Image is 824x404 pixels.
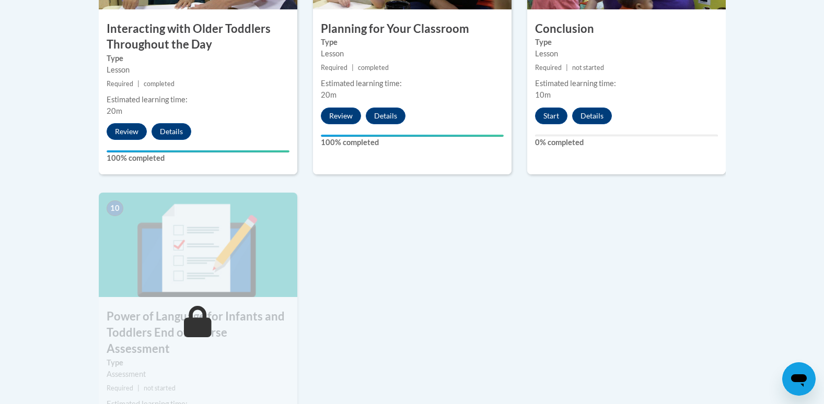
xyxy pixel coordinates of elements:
[107,123,147,140] button: Review
[107,152,289,164] label: 100% completed
[107,53,289,64] label: Type
[572,64,604,72] span: not started
[352,64,354,72] span: |
[99,21,297,53] h3: Interacting with Older Toddlers Throughout the Day
[566,64,568,72] span: |
[137,384,140,392] span: |
[107,150,289,152] div: Your progress
[535,90,551,99] span: 10m
[527,21,726,37] h3: Conclusion
[321,108,361,124] button: Review
[99,193,297,297] img: Course Image
[535,137,718,148] label: 0% completed
[107,200,123,216] span: 10
[321,135,504,137] div: Your progress
[535,37,718,48] label: Type
[321,90,336,99] span: 20m
[313,21,512,37] h3: Planning for Your Classroom
[107,94,289,105] div: Estimated learning time:
[144,80,175,88] span: completed
[321,78,504,89] div: Estimated learning time:
[321,137,504,148] label: 100% completed
[107,64,289,76] div: Lesson
[107,106,122,115] span: 20m
[358,64,389,72] span: completed
[152,123,191,140] button: Details
[137,80,140,88] span: |
[782,362,816,396] iframe: Button to launch messaging window, conversation in progress
[321,48,504,60] div: Lesson
[107,357,289,369] label: Type
[535,108,567,124] button: Start
[572,108,612,124] button: Details
[366,108,405,124] button: Details
[535,78,718,89] div: Estimated learning time:
[107,384,133,392] span: Required
[144,384,176,392] span: not started
[321,64,347,72] span: Required
[107,369,289,380] div: Assessment
[535,48,718,60] div: Lesson
[535,64,562,72] span: Required
[99,308,297,357] h3: Power of Language for Infants and Toddlers End of Course Assessment
[321,37,504,48] label: Type
[107,80,133,88] span: Required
